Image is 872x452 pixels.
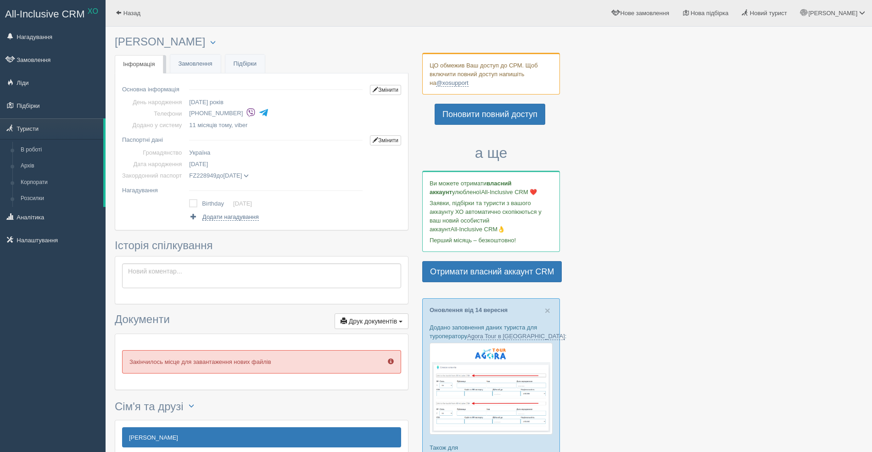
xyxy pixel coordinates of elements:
[122,350,401,374] p: Закінчилось місце для завантаження нових файлів
[115,36,408,48] h3: [PERSON_NAME]
[467,333,565,340] a: Agora Tour в [GEOGRAPHIC_DATA]
[122,119,185,131] td: Додано у систему
[17,158,103,174] a: Архів
[122,108,185,119] td: Телефони
[451,226,505,233] span: All-Inclusive CRM👌
[189,107,366,120] li: [PHONE_NUMBER]
[349,318,397,325] span: Друк документів
[435,104,545,125] a: Поновити повний доступ
[122,181,185,196] td: Нагадування
[335,313,408,329] button: Друк документів
[189,172,249,179] span: до
[122,158,185,170] td: Дата народження
[750,10,787,17] span: Новий турист
[170,55,221,73] a: Замовлення
[430,236,553,245] p: Перший місяць – безкоштовно!
[122,131,185,147] td: Паспортні дані
[189,212,258,221] a: Додати нагадування
[225,55,265,73] a: Підбірки
[370,135,401,145] a: Змінити
[223,172,242,179] span: [DATE]
[17,142,103,158] a: В роботі
[436,79,468,87] a: @xosupport
[0,0,105,26] a: All-Inclusive CRM XO
[115,55,163,74] a: Інформація
[202,213,259,221] span: Додати нагадування
[620,10,669,17] span: Нове замовлення
[17,174,103,191] a: Корпорати
[5,8,85,20] span: All-Inclusive CRM
[115,240,408,251] h3: Історія спілкування
[123,10,140,17] span: Назад
[691,10,729,17] span: Нова підбірка
[122,147,185,158] td: Громадянство
[545,305,550,316] span: ×
[430,179,553,196] p: Ви можете отримати улюбленої
[202,197,233,210] td: Birthday
[189,122,231,128] span: 11 місяців тому
[430,323,553,340] p: Додано заповнення даних туриста для туроператору :
[189,161,208,167] span: [DATE]
[17,190,103,207] a: Розсилки
[122,80,185,96] td: Основна інформація
[259,108,268,117] img: telegram-colored-4375108.svg
[545,306,550,315] button: Close
[422,145,560,161] h3: а ще
[88,7,98,15] sup: XO
[430,199,553,234] p: Заявки, підбірки та туристи з вашого аккаунту ХО автоматично скопіюються у ваш новий особистий ак...
[422,261,562,282] a: Отримати власний аккаунт CRM
[122,96,185,108] td: День народження
[422,53,560,95] div: ЦО обмежив Ваш доступ до СРМ. Щоб включити повний доступ напишіть на
[430,343,553,435] img: agora-tour-%D1%84%D0%BE%D1%80%D0%BC%D0%B0-%D0%B1%D1%80%D0%BE%D0%BD%D1%8E%D0%B2%D0%B0%D0%BD%D0%BD%...
[122,427,401,447] a: [PERSON_NAME]
[123,61,155,67] span: Інформація
[122,170,185,181] td: Закордонний паспорт
[189,172,216,179] span: FZ228949
[370,85,401,95] a: Змінити
[185,96,366,108] td: [DATE] років
[430,307,508,313] a: Оновлення від 14 вересня
[115,399,408,415] h3: Сім'я та друзі
[185,147,366,158] td: Україна
[115,313,408,329] h3: Документи
[430,180,512,195] b: власний аккаунт
[808,10,857,17] span: [PERSON_NAME]
[481,189,537,195] span: All-Inclusive CRM ❤️
[185,119,366,131] td: , viber
[246,108,256,117] img: viber-colored.svg
[233,200,252,207] a: [DATE]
